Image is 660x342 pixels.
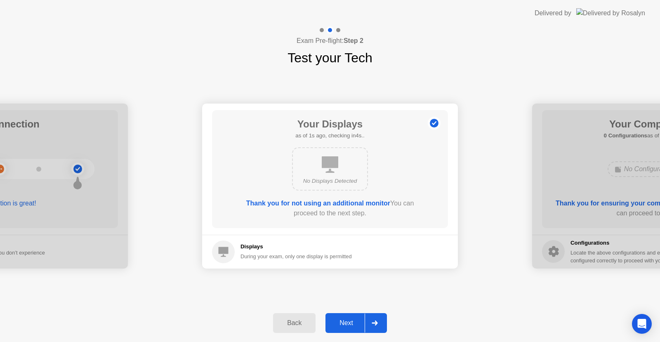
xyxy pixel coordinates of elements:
[236,198,424,218] div: You can proceed to the next step.
[288,48,372,68] h1: Test your Tech
[276,319,313,327] div: Back
[299,177,361,185] div: No Displays Detected
[295,117,364,132] h1: Your Displays
[297,36,363,46] h4: Exam Pre-flight:
[535,8,571,18] div: Delivered by
[273,313,316,333] button: Back
[295,132,364,140] h5: as of 1s ago, checking in4s..
[328,319,365,327] div: Next
[240,252,352,260] div: During your exam, only one display is permitted
[325,313,387,333] button: Next
[240,243,352,251] h5: Displays
[576,8,645,18] img: Delivered by Rosalyn
[632,314,652,334] div: Open Intercom Messenger
[246,200,390,207] b: Thank you for not using an additional monitor
[344,37,363,44] b: Step 2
